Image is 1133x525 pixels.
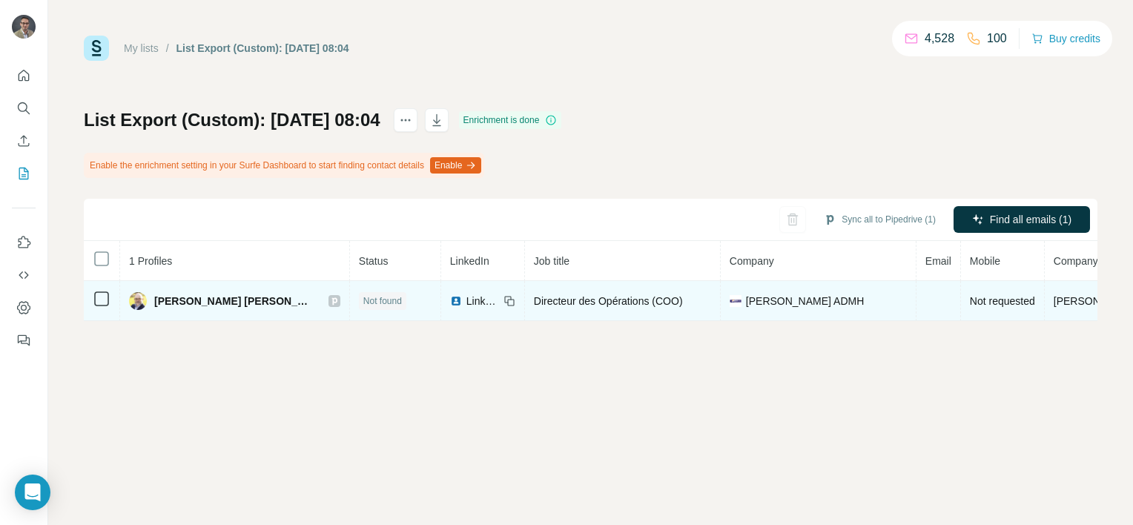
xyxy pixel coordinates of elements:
button: Search [12,95,36,122]
span: Find all emails (1) [990,212,1071,227]
span: [PERSON_NAME] ADMH [746,294,864,308]
span: Email [925,255,951,267]
button: Enable [430,157,481,174]
div: Enable the enrichment setting in your Surfe Dashboard to start finding contact details [84,153,484,178]
div: Open Intercom Messenger [15,475,50,510]
button: Sync all to Pipedrive (1) [813,208,946,231]
p: 4,528 [925,30,954,47]
h1: List Export (Custom): [DATE] 08:04 [84,108,380,132]
button: Use Surfe API [12,262,36,288]
button: Feedback [12,327,36,354]
button: Buy credits [1031,28,1100,49]
span: [PERSON_NAME] [PERSON_NAME] [154,294,314,308]
p: 100 [987,30,1007,47]
span: LinkedIn [466,294,499,308]
img: Avatar [129,292,147,310]
a: My lists [124,42,159,54]
span: Directeur des Opérations (COO) [534,295,683,307]
button: Quick start [12,62,36,89]
button: actions [394,108,417,132]
button: Use Surfe on LinkedIn [12,229,36,256]
span: Not requested [970,295,1035,307]
button: My lists [12,160,36,187]
img: company-logo [730,295,741,307]
button: Find all emails (1) [954,206,1090,233]
div: List Export (Custom): [DATE] 08:04 [176,41,349,56]
img: LinkedIn logo [450,295,462,307]
img: Avatar [12,15,36,39]
button: Enrich CSV [12,128,36,154]
span: Job title [534,255,569,267]
li: / [166,41,169,56]
button: Dashboard [12,294,36,321]
span: Mobile [970,255,1000,267]
div: Enrichment is done [459,111,562,129]
span: 1 Profiles [129,255,172,267]
span: Status [359,255,389,267]
span: Company [730,255,774,267]
span: LinkedIn [450,255,489,267]
img: Surfe Logo [84,36,109,61]
span: Not found [363,294,402,308]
